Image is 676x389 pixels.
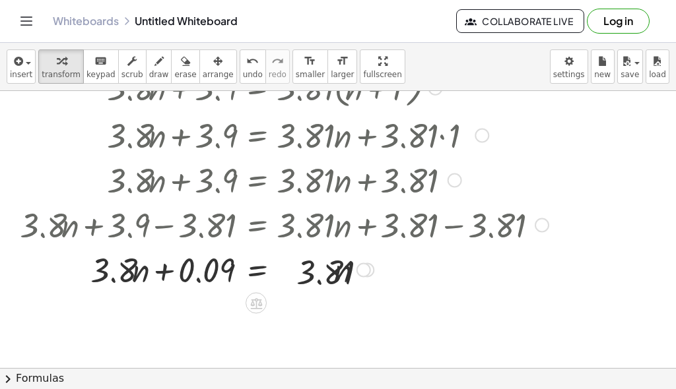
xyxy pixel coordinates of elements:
[246,293,267,314] div: Apply the same math to both sides of the equation
[149,70,169,79] span: draw
[591,49,615,84] button: new
[617,49,643,84] button: save
[174,70,196,79] span: erase
[646,49,669,84] button: load
[621,70,639,79] span: save
[243,70,263,79] span: undo
[296,70,325,79] span: smaller
[292,49,328,84] button: format_sizesmaller
[121,70,143,79] span: scrub
[336,53,349,69] i: format_size
[240,49,266,84] button: undoundo
[363,70,401,79] span: fullscreen
[199,49,237,84] button: arrange
[553,70,585,79] span: settings
[271,53,284,69] i: redo
[467,15,573,27] span: Collaborate Live
[456,9,584,33] button: Collaborate Live
[171,49,199,84] button: erase
[331,70,354,79] span: larger
[587,9,650,34] button: Log in
[42,70,81,79] span: transform
[327,49,357,84] button: format_sizelarger
[10,70,32,79] span: insert
[649,70,666,79] span: load
[203,70,234,79] span: arrange
[118,49,147,84] button: scrub
[16,11,37,32] button: Toggle navigation
[265,49,290,84] button: redoredo
[83,49,119,84] button: keyboardkeypad
[246,53,259,69] i: undo
[550,49,588,84] button: settings
[146,49,172,84] button: draw
[594,70,611,79] span: new
[360,49,405,84] button: fullscreen
[304,53,316,69] i: format_size
[7,49,36,84] button: insert
[269,70,287,79] span: redo
[38,49,84,84] button: transform
[86,70,116,79] span: keypad
[53,15,119,28] a: Whiteboards
[94,53,107,69] i: keyboard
